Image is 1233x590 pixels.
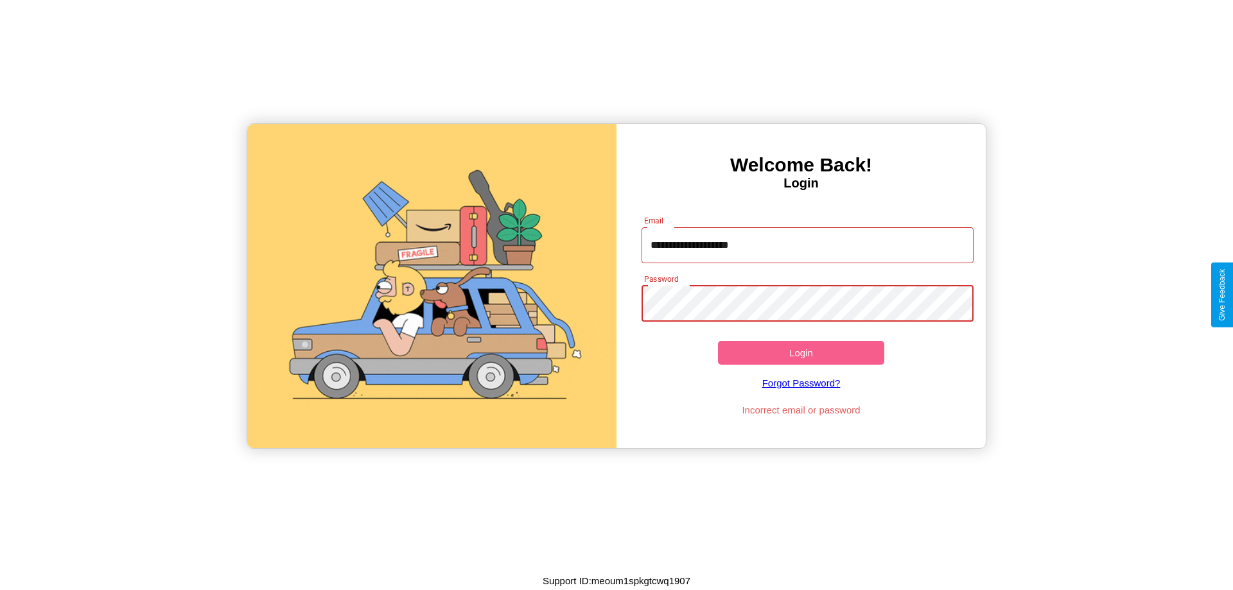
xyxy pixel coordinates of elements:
[616,176,986,191] h4: Login
[616,154,986,176] h3: Welcome Back!
[543,572,690,589] p: Support ID: meoum1spkgtcwq1907
[644,215,664,226] label: Email
[247,124,616,448] img: gif
[635,365,968,401] a: Forgot Password?
[635,401,968,419] p: Incorrect email or password
[644,273,678,284] label: Password
[1218,269,1227,321] div: Give Feedback
[718,341,884,365] button: Login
